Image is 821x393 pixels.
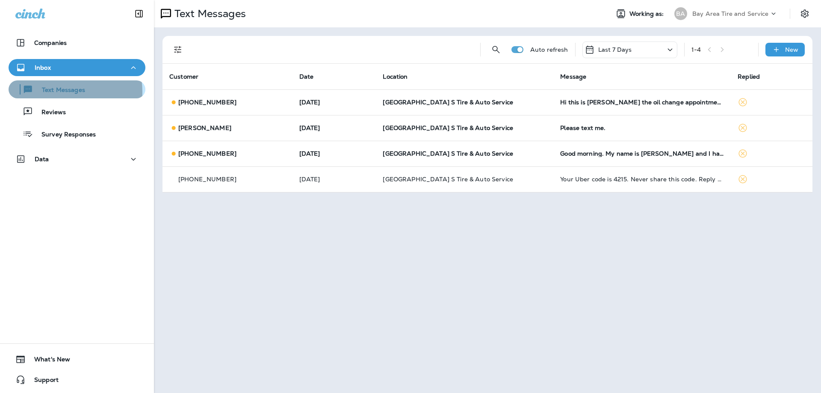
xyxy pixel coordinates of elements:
[33,109,66,117] p: Reviews
[560,124,724,131] div: Please text me.
[530,46,568,53] p: Auto refresh
[691,46,701,53] div: 1 - 4
[169,41,186,58] button: Filters
[383,175,513,183] span: [GEOGRAPHIC_DATA] S Tire & Auto Service
[169,73,198,80] span: Customer
[299,150,369,157] p: Sep 2, 2025 09:41 AM
[35,156,49,163] p: Data
[9,80,145,98] button: Text Messages
[487,41,505,58] button: Search Messages
[785,46,798,53] p: New
[33,86,85,95] p: Text Messages
[560,99,724,106] div: Hi this is Kevin Kreimer the oil change appointment for 5 o’clock today I forgot about school sta...
[9,34,145,51] button: Companies
[629,10,666,18] span: Working as:
[9,59,145,76] button: Inbox
[383,73,408,80] span: Location
[797,6,812,21] button: Settings
[171,7,246,20] p: Text Messages
[299,73,314,80] span: Date
[35,64,51,71] p: Inbox
[383,150,513,157] span: [GEOGRAPHIC_DATA] S Tire & Auto Service
[9,103,145,121] button: Reviews
[178,176,236,183] p: [PHONE_NUMBER]
[34,39,67,46] p: Companies
[738,73,760,80] span: Replied
[598,46,632,53] p: Last 7 Days
[692,10,769,17] p: Bay Area Tire and Service
[560,150,724,157] div: Good morning. My name is Keith Martucci and I have a 1p appt today. I just want to verify that yo...
[299,99,369,106] p: Sep 2, 2025 02:19 PM
[299,124,369,131] p: Sep 2, 2025 01:22 PM
[9,151,145,168] button: Data
[9,371,145,388] button: Support
[560,176,724,183] div: Your Uber code is 4215. Never share this code. Reply STOP ALL to unsubscribe.
[178,124,231,131] p: [PERSON_NAME]
[9,125,145,143] button: Survey Responses
[299,176,369,183] p: Sep 2, 2025 08:09 AM
[178,99,236,106] p: [PHONE_NUMBER]
[26,356,70,366] span: What's New
[127,5,151,22] button: Collapse Sidebar
[560,73,586,80] span: Message
[33,131,96,139] p: Survey Responses
[178,150,236,157] p: [PHONE_NUMBER]
[26,376,59,387] span: Support
[383,124,513,132] span: [GEOGRAPHIC_DATA] S Tire & Auto Service
[9,351,145,368] button: What's New
[674,7,687,20] div: BA
[383,98,513,106] span: [GEOGRAPHIC_DATA] S Tire & Auto Service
